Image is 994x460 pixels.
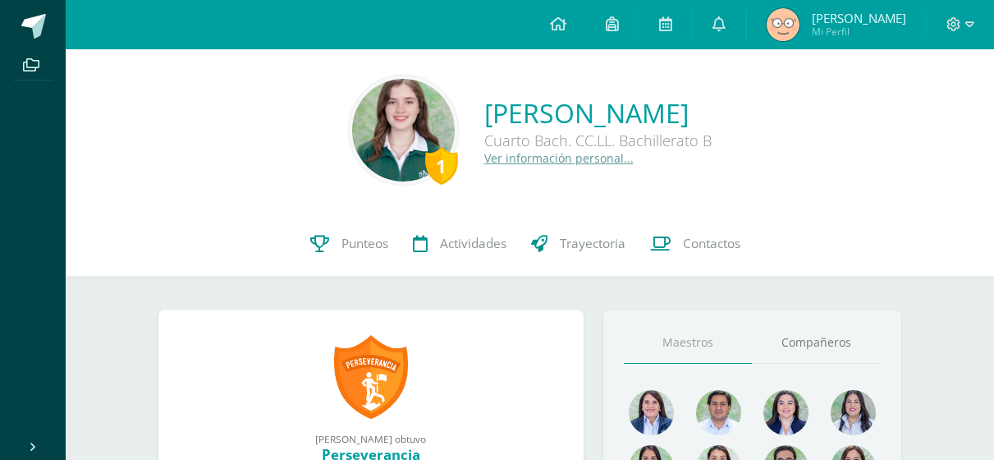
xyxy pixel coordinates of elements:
[175,432,567,445] div: [PERSON_NAME] obtuvo
[812,25,906,39] span: Mi Perfil
[624,322,753,364] a: Maestros
[519,211,638,277] a: Trayectoria
[629,390,674,435] img: 4477f7ca9110c21fc6bc39c35d56baaa.png
[752,322,881,364] a: Compañeros
[352,79,455,182] img: 5529b17852be095d62714f4e7eb6717e.png
[484,131,712,150] div: Cuarto Bach. CC.LL. Bachillerato B
[484,95,712,131] a: [PERSON_NAME]
[341,235,388,252] span: Punteos
[767,8,799,41] img: 72639ddbaeb481513917426665f4d019.png
[401,211,519,277] a: Actividades
[484,150,634,166] a: Ver información personal...
[763,390,808,435] img: 468d0cd9ecfcbce804e3ccd48d13f1ad.png
[812,10,906,26] span: [PERSON_NAME]
[696,390,741,435] img: 1e7bfa517bf798cc96a9d855bf172288.png
[425,147,458,185] div: 1
[683,235,740,252] span: Contactos
[831,390,876,435] img: 1934cc27df4ca65fd091d7882280e9dd.png
[298,211,401,277] a: Punteos
[440,235,506,252] span: Actividades
[560,235,625,252] span: Trayectoria
[638,211,753,277] a: Contactos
